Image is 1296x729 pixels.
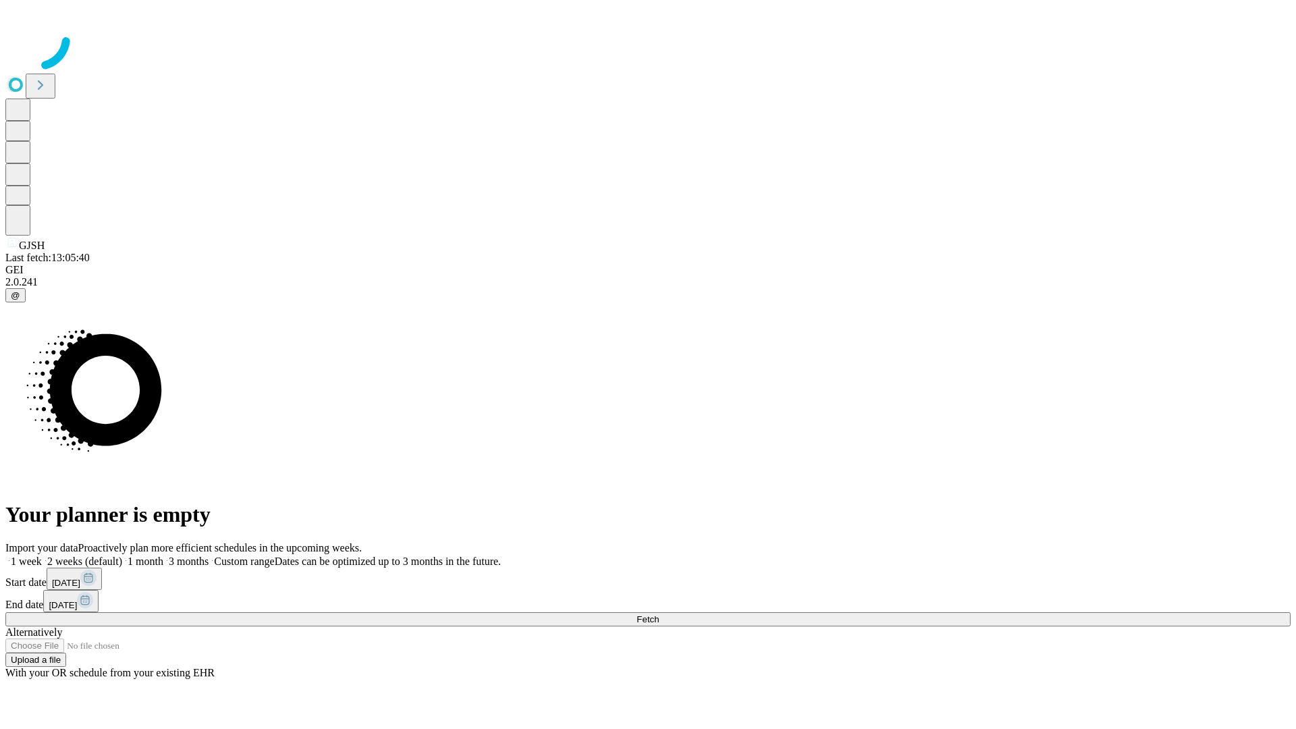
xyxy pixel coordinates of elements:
[5,667,215,678] span: With your OR schedule from your existing EHR
[5,288,26,302] button: @
[11,556,42,567] span: 1 week
[5,542,78,553] span: Import your data
[43,590,99,612] button: [DATE]
[49,600,77,610] span: [DATE]
[5,568,1291,590] div: Start date
[19,240,45,251] span: GJSH
[5,612,1291,626] button: Fetch
[169,556,209,567] span: 3 months
[637,614,659,624] span: Fetch
[128,556,163,567] span: 1 month
[275,556,501,567] span: Dates can be optimized up to 3 months in the future.
[47,556,122,567] span: 2 weeks (default)
[5,264,1291,276] div: GEI
[5,590,1291,612] div: End date
[214,556,274,567] span: Custom range
[5,653,66,667] button: Upload a file
[5,276,1291,288] div: 2.0.241
[78,542,362,553] span: Proactively plan more efficient schedules in the upcoming weeks.
[5,252,90,263] span: Last fetch: 13:05:40
[5,626,62,638] span: Alternatively
[52,578,80,588] span: [DATE]
[11,290,20,300] span: @
[47,568,102,590] button: [DATE]
[5,502,1291,527] h1: Your planner is empty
